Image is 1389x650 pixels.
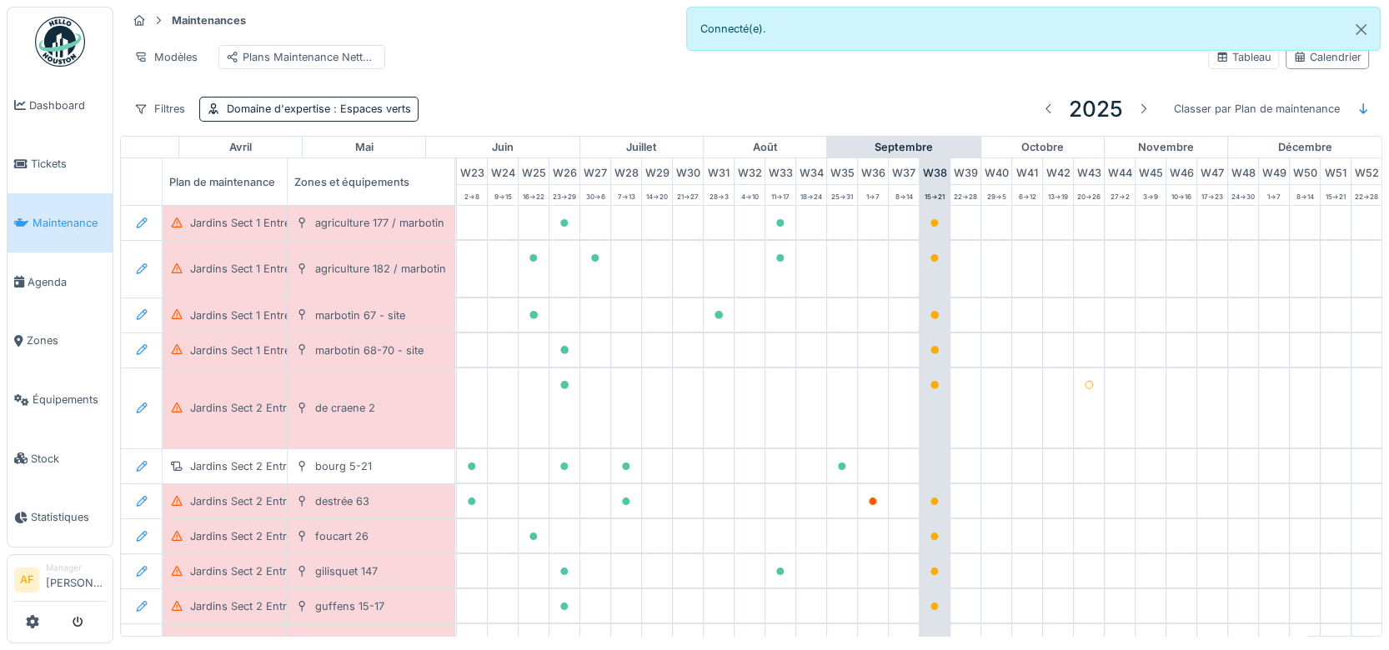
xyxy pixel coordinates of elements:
div: W 34 [796,158,826,184]
div: W 23 [457,158,487,184]
div: septembre [827,137,980,158]
span: Stock [31,451,106,467]
div: 6 -> 12 [1012,185,1042,205]
div: mai [303,137,425,158]
div: W 41 [1012,158,1042,184]
a: Stock [8,429,113,488]
div: 16 -> 22 [519,185,549,205]
div: W 51 [1321,158,1351,184]
div: 7 -> 13 [611,185,641,205]
span: Tickets [31,156,106,172]
div: Jardins Sect 2 Entretien - Tonte Pelouse [190,528,394,544]
div: Filtres [127,97,193,121]
span: Statistiques [31,509,106,525]
li: AF [14,567,39,592]
div: 1 -> 7 [858,185,888,205]
div: Modèles [127,45,205,69]
div: W 42 [1043,158,1073,184]
div: 22 -> 28 [1351,185,1381,205]
div: W 28 [611,158,641,184]
div: 18 -> 24 [796,185,826,205]
div: Plan de maintenance [163,158,329,205]
div: 3 -> 9 [1136,185,1166,205]
div: W 52 [1351,158,1381,184]
div: décembre [1228,137,1381,158]
img: Badge_color-CXgf-gQk.svg [35,17,85,67]
div: Domaine d'expertise [227,101,411,117]
div: W 46 [1166,158,1196,184]
a: AF Manager[PERSON_NAME] [14,562,106,602]
div: W 30 [673,158,703,184]
div: W 49 [1259,158,1289,184]
div: Classer par Plan de maintenance [1166,97,1347,121]
div: agriculture 182 / marbotin 18-26 - site [315,261,508,277]
div: W 33 [765,158,795,184]
div: agriculture 177 / marbotin 58-60 - site [315,215,509,231]
div: Jardins Sect 1 Entretien - Tonte Pelouse [190,215,392,231]
div: 27 -> 2 [1105,185,1135,205]
div: août [704,137,826,158]
li: [PERSON_NAME] [46,562,106,597]
div: Plans Maintenance Nettoyage [226,49,378,65]
div: gilisquet 147 [315,563,378,579]
div: 1 -> 7 [1259,185,1289,205]
span: : Espaces verts [330,102,411,115]
span: Agenda [28,274,106,290]
div: W 31 [704,158,734,184]
div: Zones et équipements [288,158,454,205]
div: 29 -> 5 [981,185,1011,205]
div: foucart 26 [315,528,369,544]
div: Jardins Sect 1 Entretien - Tonte Pelouse [190,307,392,323]
div: guffens 15-17 [315,598,384,614]
a: Statistiques [8,488,113,547]
div: W 39 [950,158,980,184]
div: 20 -> 26 [1074,185,1104,205]
div: 30 -> 6 [580,185,610,205]
div: 8 -> 14 [1290,185,1320,205]
div: destrée 63 [315,493,369,509]
button: Close [1342,7,1380,52]
div: 14 -> 20 [642,185,672,205]
div: juin [426,137,579,158]
div: W 48 [1228,158,1258,184]
div: Jardins Sect 2 Entretien - Tonte Pelouse [190,400,394,416]
span: Zones [27,332,106,348]
div: W 37 [889,158,919,184]
div: octobre [981,137,1104,158]
div: marbotin 67 - site [315,307,405,323]
div: Manager [46,562,106,574]
h3: 2025 [1069,96,1123,122]
div: juillet [580,137,703,158]
div: Connecté(e). [686,7,1381,51]
div: Jardins Sect 1 Entretien - Tonte Pelouse [190,342,392,358]
div: Jardins Sect 2 Entretien - Tonte Pelouse [190,458,394,474]
div: 8 -> 14 [889,185,919,205]
a: Zones [8,312,113,371]
div: 22 -> 28 [950,185,980,205]
div: W 35 [827,158,857,184]
div: novembre [1105,137,1227,158]
div: 2 -> 8 [457,185,487,205]
div: marbotin 68-70 - site [315,342,424,358]
div: Jardins Sect 2 Entretien - Tonte Pelouse [190,563,394,579]
strong: Maintenances [165,12,253,28]
div: 17 -> 23 [1197,185,1227,205]
a: Maintenance [8,193,113,252]
div: W 29 [642,158,672,184]
div: W 50 [1290,158,1320,184]
div: avril [179,137,302,158]
a: Dashboard [8,76,113,135]
div: 23 -> 29 [549,185,579,205]
div: Jardins Sect 1 Entretien - Tonte Pelouse [190,261,392,277]
div: Calendrier [1293,49,1361,65]
div: 15 -> 21 [920,185,950,205]
div: Jardins Sect 2 Entretien - Tonte Pelouse [190,598,394,614]
div: 15 -> 21 [1321,185,1351,205]
div: W 32 [735,158,765,184]
a: Agenda [8,252,113,312]
div: 21 -> 27 [673,185,703,205]
div: W 24 [488,158,518,184]
div: W 43 [1074,158,1104,184]
a: Tickets [8,135,113,194]
div: W 47 [1197,158,1227,184]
